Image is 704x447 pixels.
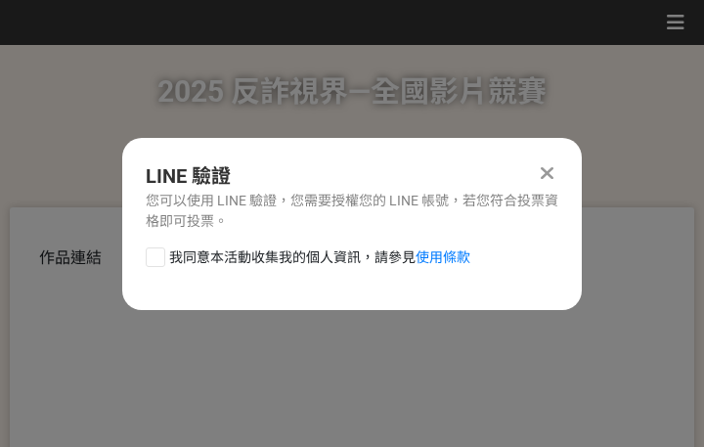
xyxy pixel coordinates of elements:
[169,247,470,268] span: 我同意本活動收集我的個人資訊，請參見
[157,45,547,139] h1: 2025 反詐視界—全國影片競賽
[39,248,102,267] span: 作品連結
[416,249,470,265] a: 使用條款
[146,191,558,232] div: 您可以使用 LINE 驗證，您需要授權您的 LINE 帳號，若您符合投票資格即可投票。
[146,161,558,191] div: LINE 驗證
